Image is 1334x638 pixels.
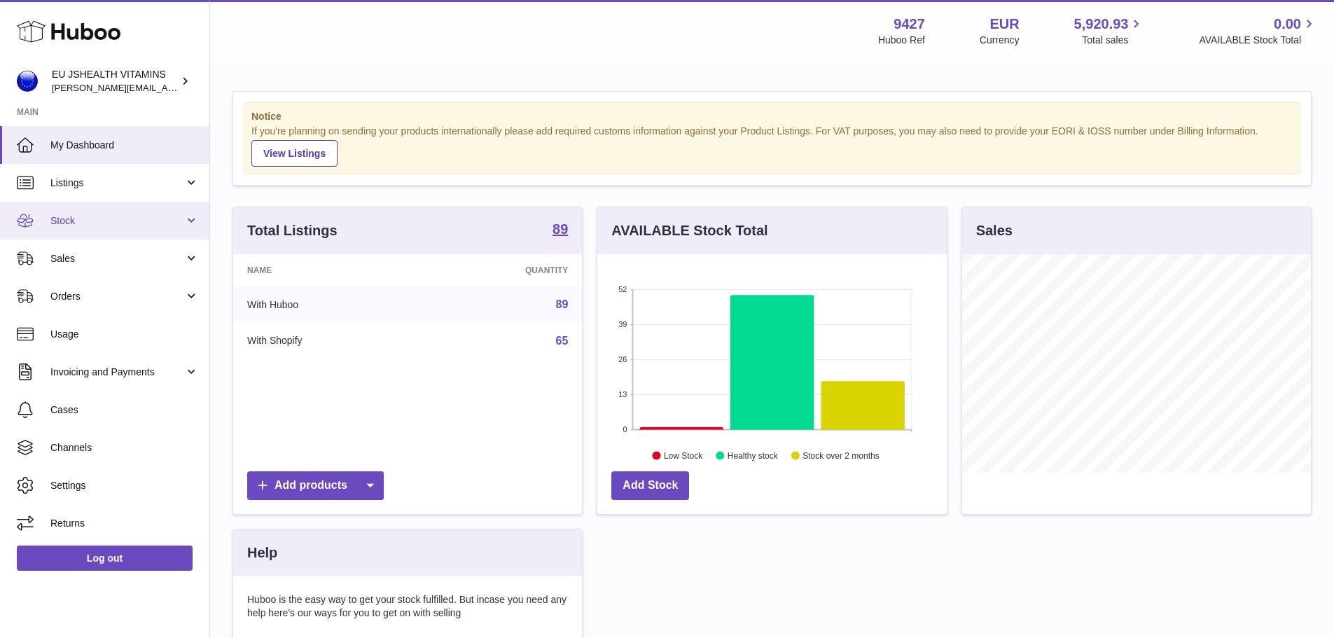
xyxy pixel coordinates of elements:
[1199,15,1317,47] a: 0.00 AVAILABLE Stock Total
[664,450,703,460] text: Low Stock
[50,366,184,379] span: Invoicing and Payments
[50,479,199,492] span: Settings
[50,517,199,530] span: Returns
[247,593,568,620] p: Huboo is the easy way to get your stock fulfilled. But incase you need any help here's our ways f...
[556,335,569,347] a: 65
[803,450,880,460] text: Stock over 2 months
[1274,15,1301,34] span: 0.00
[50,328,199,341] span: Usage
[50,403,199,417] span: Cases
[980,34,1020,47] div: Currency
[611,221,767,240] h3: AVAILABLE Stock Total
[728,450,779,460] text: Healthy stock
[553,222,568,236] strong: 89
[619,355,627,363] text: 26
[894,15,925,34] strong: 9427
[52,68,178,95] div: EU JSHEALTH VITAMINS
[52,82,281,93] span: [PERSON_NAME][EMAIL_ADDRESS][DOMAIN_NAME]
[50,139,199,152] span: My Dashboard
[50,441,199,455] span: Channels
[251,140,338,167] a: View Listings
[233,254,422,286] th: Name
[1074,15,1129,34] span: 5,920.93
[251,125,1293,167] div: If you're planning on sending your products internationally please add required customs informati...
[17,546,193,571] a: Log out
[233,323,422,359] td: With Shopify
[50,176,184,190] span: Listings
[251,110,1293,123] strong: Notice
[50,252,184,265] span: Sales
[1074,15,1145,47] a: 5,920.93 Total sales
[878,34,925,47] div: Huboo Ref
[422,254,583,286] th: Quantity
[247,471,384,500] a: Add products
[50,290,184,303] span: Orders
[619,320,627,328] text: 39
[247,221,338,240] h3: Total Listings
[17,71,38,92] img: laura@jessicasepel.com
[619,390,627,398] text: 13
[611,471,689,500] a: Add Stock
[989,15,1019,34] strong: EUR
[1199,34,1317,47] span: AVAILABLE Stock Total
[619,285,627,293] text: 52
[553,222,568,239] a: 89
[1082,34,1144,47] span: Total sales
[556,298,569,310] a: 89
[976,221,1013,240] h3: Sales
[233,286,422,323] td: With Huboo
[247,543,277,562] h3: Help
[623,425,627,434] text: 0
[50,214,184,228] span: Stock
